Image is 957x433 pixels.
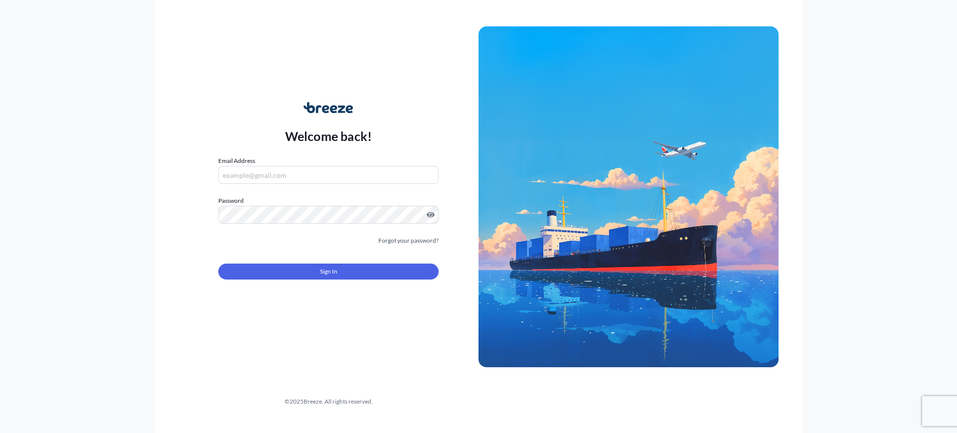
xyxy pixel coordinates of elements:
div: © 2025 Breeze. All rights reserved. [178,397,478,407]
button: Show password [427,211,435,219]
img: Ship illustration [478,26,779,367]
label: Email Address [218,156,255,166]
p: Welcome back! [285,128,372,144]
button: Sign In [218,264,439,280]
label: Password [218,196,439,206]
input: example@gmail.com [218,166,439,184]
a: Forgot your password? [378,236,439,246]
span: Sign In [320,267,337,277]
